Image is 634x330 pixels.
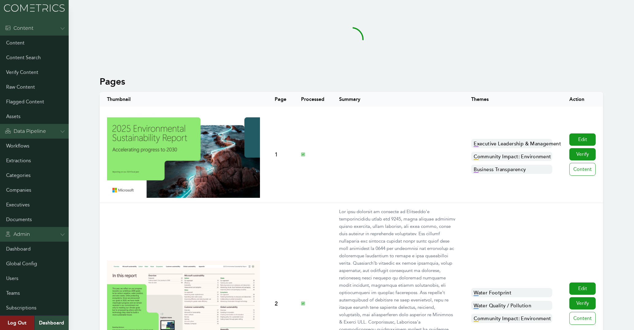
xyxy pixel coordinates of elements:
[5,231,30,238] div: Admin
[471,165,552,174] p: Business Transparency
[267,92,294,107] th: Page
[100,92,267,107] th: Thumbnail
[5,128,46,135] div: Data Pipeline
[5,25,33,32] div: Content
[569,312,596,325] a: Content
[569,297,596,309] a: Verify
[471,139,552,148] p: Executive Leadership & Management
[562,92,603,107] th: Action
[107,112,260,198] img: Document Thumbnail
[34,316,69,330] a: Dashboard
[471,301,552,310] p: Water Quality / Pollution
[464,92,562,107] th: Themes
[332,92,464,107] th: Summary
[275,150,286,159] p: 1
[294,92,332,107] th: Processed
[471,314,552,323] p: Community Impact: Environment
[275,299,286,308] p: 2
[471,152,552,161] p: Community Impact: Environment
[569,133,596,146] a: Edit
[471,288,552,297] p: Water Footprint
[100,76,603,87] h1: Pages
[339,27,364,52] svg: audio-loading
[569,282,596,295] a: Edit
[569,148,596,160] a: Verify
[569,163,596,176] a: Content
